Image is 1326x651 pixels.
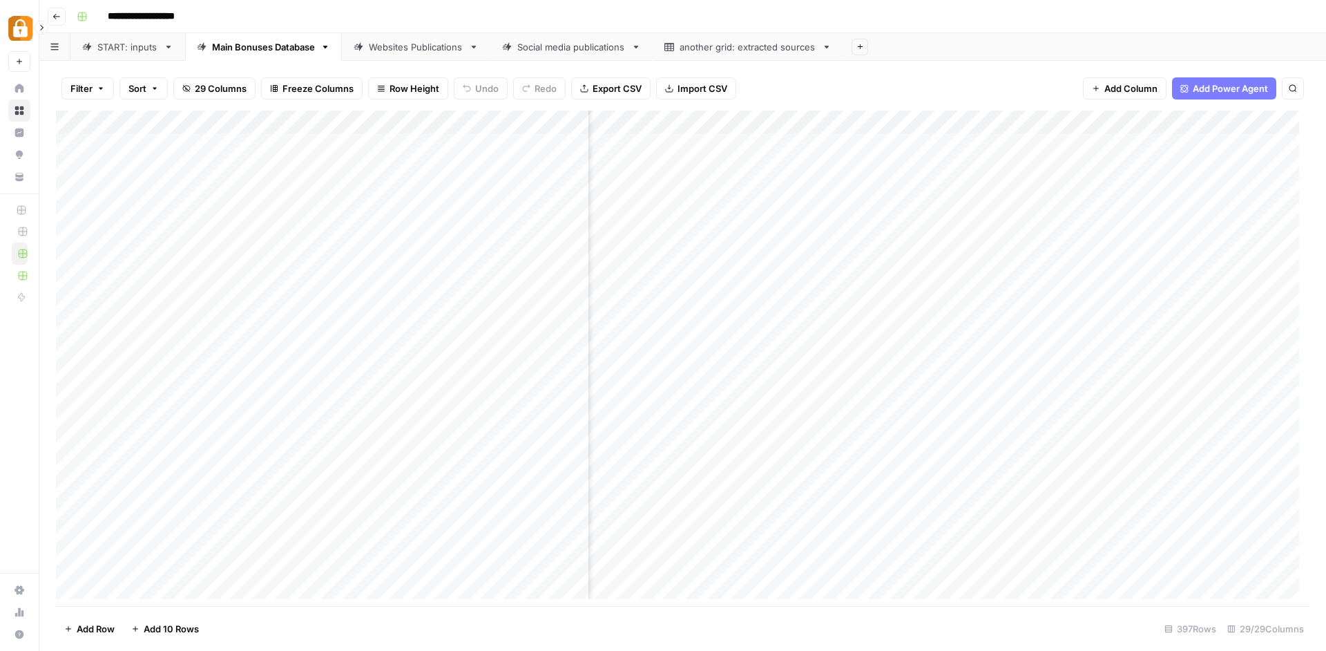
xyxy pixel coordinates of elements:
[680,40,816,54] div: another grid: extracted sources
[8,623,30,645] button: Help + Support
[261,77,363,100] button: Freeze Columns
[368,77,448,100] button: Row Height
[8,601,30,623] a: Usage
[656,77,736,100] button: Import CSV
[593,82,642,95] span: Export CSV
[1104,82,1157,95] span: Add Column
[77,622,115,636] span: Add Row
[8,579,30,601] a: Settings
[61,77,114,100] button: Filter
[8,11,30,46] button: Workspace: Adzz
[1193,82,1268,95] span: Add Power Agent
[8,16,33,41] img: Adzz Logo
[653,33,843,61] a: another grid: extracted sources
[390,82,439,95] span: Row Height
[1083,77,1166,100] button: Add Column
[1172,77,1276,100] button: Add Power Agent
[490,33,653,61] a: Social media publications
[195,82,247,95] span: 29 Columns
[128,82,146,95] span: Sort
[517,40,626,54] div: Social media publications
[119,77,168,100] button: Sort
[535,82,557,95] span: Redo
[571,77,651,100] button: Export CSV
[475,82,499,95] span: Undo
[70,82,93,95] span: Filter
[56,618,123,640] button: Add Row
[1159,618,1222,640] div: 397 Rows
[8,166,30,188] a: Your Data
[8,77,30,100] a: Home
[173,77,256,100] button: 29 Columns
[513,77,566,100] button: Redo
[678,82,727,95] span: Import CSV
[342,33,490,61] a: Websites Publications
[282,82,354,95] span: Freeze Columns
[8,122,30,144] a: Insights
[144,622,199,636] span: Add 10 Rows
[97,40,158,54] div: START: inputs
[8,144,30,166] a: Opportunities
[185,33,342,61] a: Main Bonuses Database
[212,40,315,54] div: Main Bonuses Database
[1222,618,1309,640] div: 29/29 Columns
[123,618,207,640] button: Add 10 Rows
[369,40,463,54] div: Websites Publications
[70,33,185,61] a: START: inputs
[454,77,508,100] button: Undo
[8,100,30,122] a: Browse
